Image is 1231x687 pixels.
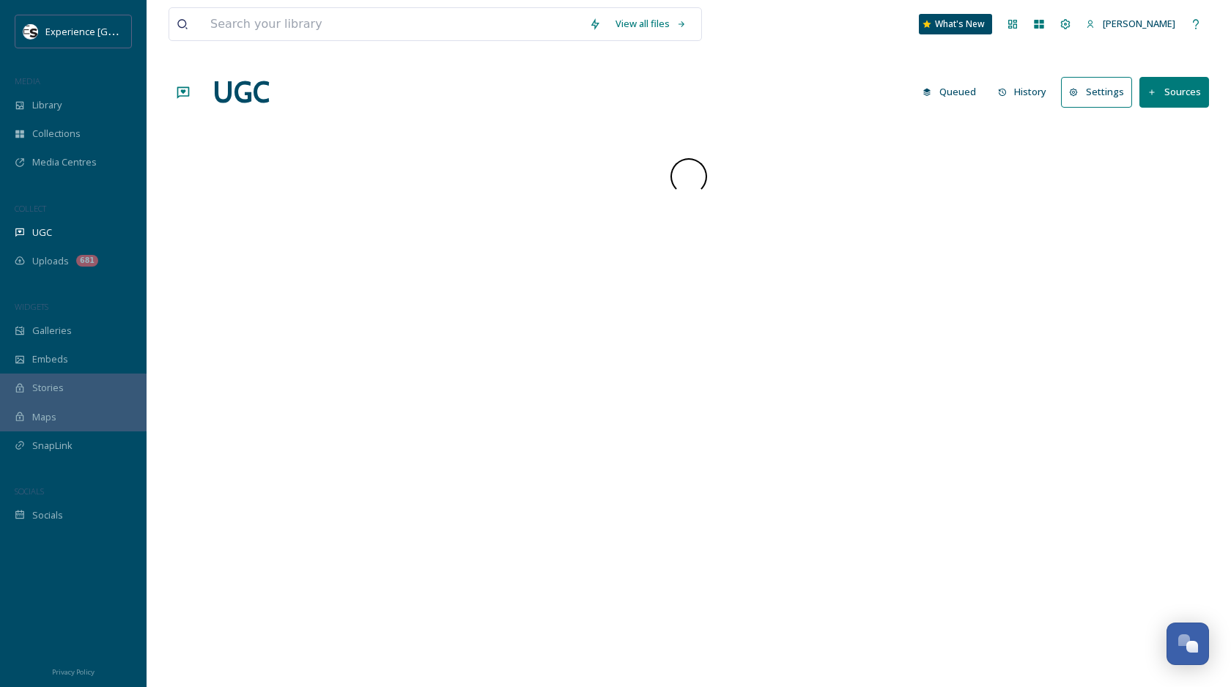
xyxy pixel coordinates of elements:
a: View all files [608,10,694,38]
a: History [991,78,1062,106]
button: History [991,78,1054,106]
input: Search your library [203,8,582,40]
span: SnapLink [32,439,73,453]
a: Privacy Policy [52,662,95,680]
span: Library [32,98,62,112]
button: Open Chat [1167,623,1209,665]
span: Maps [32,410,56,424]
div: 681 [76,255,98,267]
a: Settings [1061,77,1139,107]
span: [PERSON_NAME] [1103,17,1175,30]
span: Embeds [32,352,68,366]
span: Media Centres [32,155,97,169]
span: Experience [GEOGRAPHIC_DATA] [45,24,191,38]
span: Stories [32,381,64,395]
button: Sources [1139,77,1209,107]
a: [PERSON_NAME] [1079,10,1183,38]
span: SOCIALS [15,486,44,497]
button: Settings [1061,77,1132,107]
a: Queued [915,78,991,106]
span: Privacy Policy [52,667,95,677]
a: What's New [919,14,992,34]
span: UGC [32,226,52,239]
span: Collections [32,127,81,141]
span: Uploads [32,254,69,268]
span: COLLECT [15,203,46,214]
span: WIDGETS [15,301,48,312]
button: Queued [915,78,983,106]
span: MEDIA [15,75,40,86]
span: Galleries [32,324,72,338]
span: Socials [32,508,63,522]
img: WSCC%20ES%20Socials%20Icon%20-%20Secondary%20-%20Black.jpg [23,24,38,39]
a: UGC [212,70,270,114]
